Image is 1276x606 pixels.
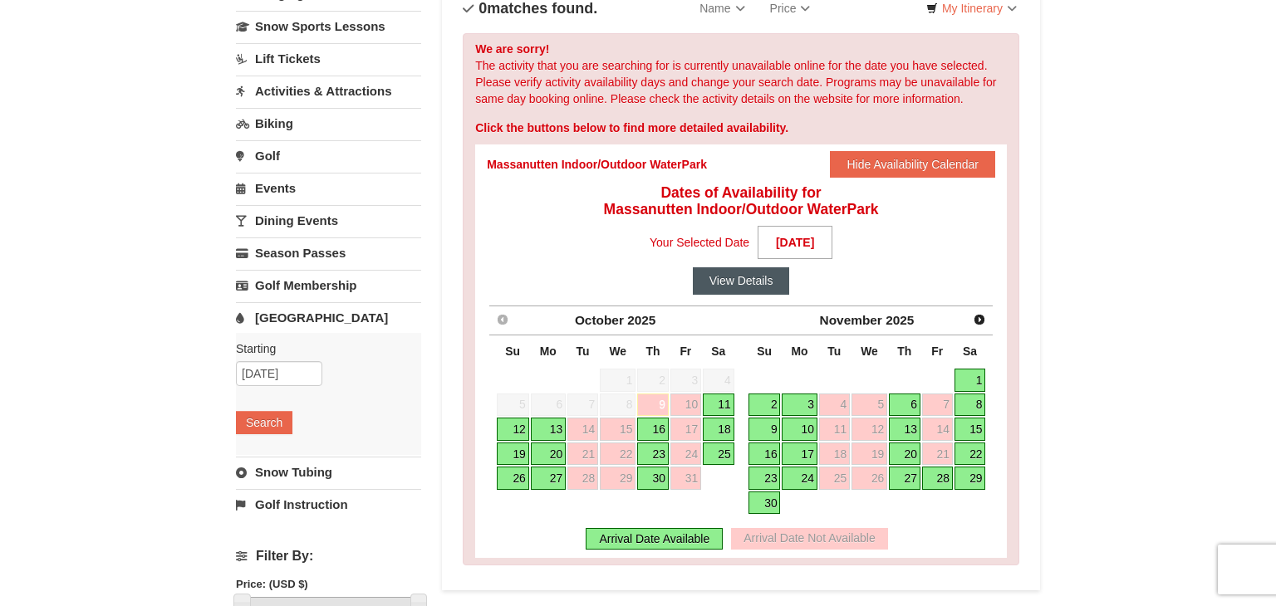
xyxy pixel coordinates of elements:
[922,418,953,441] a: 14
[600,467,636,490] a: 29
[955,442,986,466] a: 22
[496,313,509,326] span: Prev
[475,42,549,56] strong: We are sorry!
[637,418,669,441] a: 16
[851,442,887,466] a: 19
[782,467,817,490] a: 24
[491,308,514,331] a: Prev
[646,345,660,358] span: Thursday
[670,369,701,392] span: 3
[600,442,636,466] a: 22
[889,418,920,441] a: 13
[955,393,986,417] a: 8
[968,308,991,331] a: Next
[703,442,734,466] a: 25
[670,418,701,441] a: 17
[703,393,734,417] a: 11
[600,418,636,441] a: 15
[922,467,953,490] a: 28
[497,393,529,417] span: 5
[586,528,723,550] div: Arrival Date Available
[236,340,409,357] label: Starting
[897,345,911,358] span: Thursday
[703,369,734,392] span: 4
[851,418,887,441] a: 12
[827,345,841,358] span: Tuesday
[973,313,986,326] span: Next
[922,442,953,466] a: 21
[627,313,655,327] span: 2025
[567,393,598,417] span: 7
[236,549,421,564] h4: Filter By:
[819,393,850,417] a: 4
[236,578,308,590] strong: Price: (USD $)
[861,345,878,358] span: Wednesday
[505,345,520,358] span: Sunday
[463,33,1019,565] div: The activity that you are searching for is currently unavailable online for the date you have sel...
[889,393,920,417] a: 6
[748,491,781,515] a: 30
[236,140,421,171] a: Golf
[955,418,986,441] a: 15
[567,442,598,466] a: 21
[487,184,995,217] h4: Dates of Availability for Massanutten Indoor/Outdoor WaterPark
[748,467,781,490] a: 23
[236,237,421,268] a: Season Passes
[680,345,691,358] span: Friday
[670,393,701,417] a: 10
[792,345,808,358] span: Monday
[236,108,421,139] a: Biking
[236,270,421,301] a: Golf Membership
[637,442,669,466] a: 23
[922,393,953,417] a: 7
[819,442,850,466] a: 18
[748,442,781,466] a: 16
[711,345,725,358] span: Saturday
[748,393,781,417] a: 2
[650,230,749,255] span: Your Selected Date
[670,442,701,466] a: 24
[782,418,817,441] a: 10
[693,267,790,294] button: View Details
[531,467,566,490] a: 27
[889,442,920,466] a: 20
[819,418,850,441] a: 11
[819,467,850,490] a: 25
[731,528,887,550] div: Arrival Date Not Available
[757,345,772,358] span: Sunday
[931,345,943,358] span: Friday
[830,151,995,178] button: Hide Availability Calendar
[748,418,781,441] a: 9
[567,467,598,490] a: 28
[851,467,887,490] a: 26
[577,345,590,358] span: Tuesday
[236,302,421,333] a: [GEOGRAPHIC_DATA]
[236,76,421,106] a: Activities & Attractions
[236,457,421,487] a: Snow Tubing
[955,369,986,392] a: 1
[637,467,669,490] a: 30
[955,467,986,490] a: 29
[236,205,421,236] a: Dining Events
[236,43,421,74] a: Lift Tickets
[782,393,817,417] a: 3
[575,313,624,327] span: October
[782,442,817,466] a: 17
[531,442,566,466] a: 20
[487,156,707,173] div: Massanutten Indoor/Outdoor WaterPark
[886,313,914,327] span: 2025
[497,418,529,441] a: 12
[889,467,920,490] a: 27
[637,393,669,417] a: 9
[637,369,669,392] span: 2
[703,418,734,441] a: 18
[963,345,977,358] span: Saturday
[758,226,832,259] strong: [DATE]
[497,442,529,466] a: 19
[236,489,421,520] a: Golf Instruction
[531,393,566,417] span: 6
[236,411,292,434] button: Search
[540,345,557,358] span: Monday
[475,120,1007,136] div: Click the buttons below to find more detailed availability.
[236,11,421,42] a: Snow Sports Lessons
